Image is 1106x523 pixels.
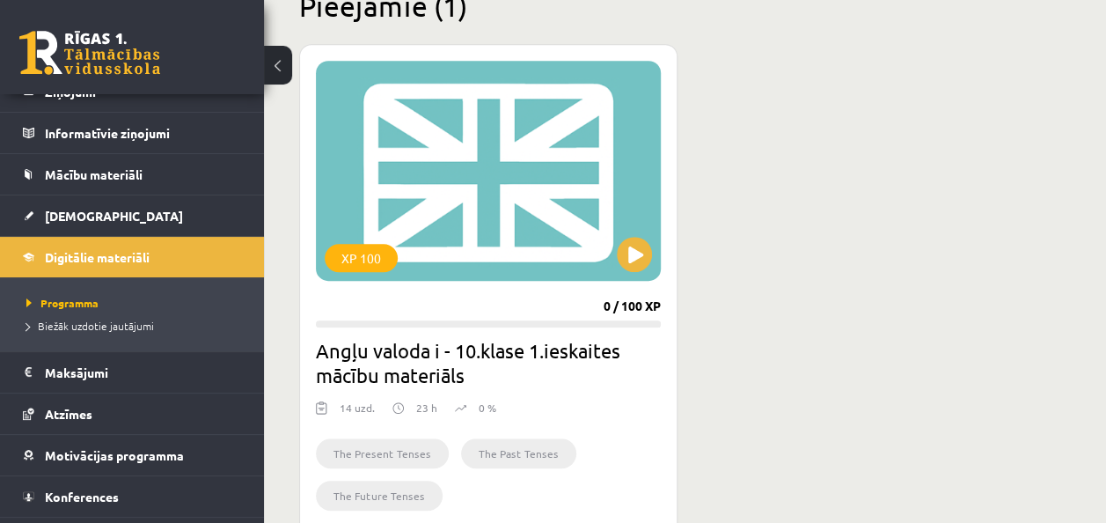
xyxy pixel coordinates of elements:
[416,400,437,416] p: 23 h
[23,352,242,393] a: Maksājumi
[45,249,150,265] span: Digitālie materiāli
[23,435,242,475] a: Motivācijas programma
[23,237,242,277] a: Digitālie materiāli
[23,195,242,236] a: [DEMOGRAPHIC_DATA]
[26,318,246,334] a: Biežāk uzdotie jautājumi
[461,438,576,468] li: The Past Tenses
[45,208,183,224] span: [DEMOGRAPHIC_DATA]
[23,154,242,195] a: Mācību materiāli
[26,295,246,311] a: Programma
[23,113,242,153] a: Informatīvie ziņojumi
[45,166,143,182] span: Mācību materiāli
[23,394,242,434] a: Atzīmes
[26,319,154,333] span: Biežāk uzdotie jautājumi
[19,31,160,75] a: Rīgas 1. Tālmācības vidusskola
[45,352,242,393] legend: Maksājumi
[26,296,99,310] span: Programma
[325,244,398,272] div: XP 100
[316,481,443,511] li: The Future Tenses
[45,489,119,505] span: Konferences
[340,400,375,426] div: 14 uzd.
[479,400,496,416] p: 0 %
[316,338,661,387] h2: Angļu valoda i - 10.klase 1.ieskaites mācību materiāls
[45,113,242,153] legend: Informatīvie ziņojumi
[45,447,184,463] span: Motivācijas programma
[45,406,92,422] span: Atzīmes
[316,438,449,468] li: The Present Tenses
[23,476,242,517] a: Konferences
